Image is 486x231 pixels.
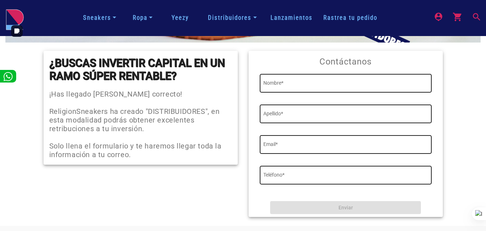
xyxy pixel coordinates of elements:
img: whatsappwhite.png [4,72,13,81]
a: Ropa [130,12,155,24]
button: Enviar [270,201,421,214]
a: Rastrea tu pedido [318,13,383,22]
span: Enviar [339,205,353,210]
mat-icon: search [472,12,480,21]
a: logo [6,9,24,27]
h1: ¿Buscas invertir capital en un ramo súper rentable? [49,57,232,83]
img: logo [6,9,24,30]
a: Distribuidores [205,12,259,24]
a: Sneakers [80,12,119,24]
mat-icon: person_pin [433,12,442,21]
a: Lanzamientos [265,13,318,22]
mat-icon: shopping_cart [453,12,461,21]
h3: ¡Has llegado [PERSON_NAME] correcto! ReligionSneakers ha creado "DISTRIBUIDORES", en esta modalid... [49,90,232,159]
a: Yeezy [166,13,194,22]
h3: Contáctanos [319,57,372,67]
